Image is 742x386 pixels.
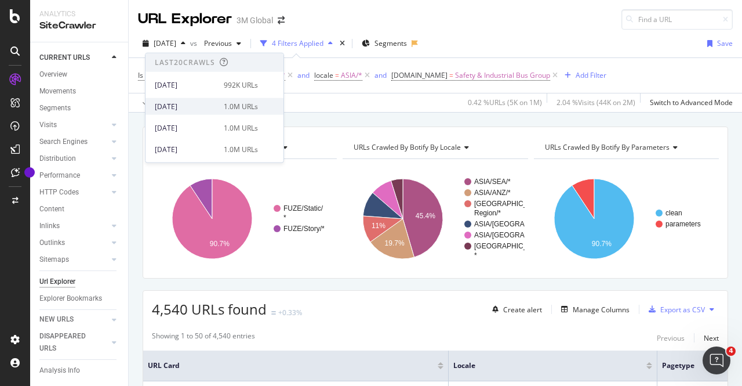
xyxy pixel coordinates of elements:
[543,138,708,157] h4: URLs Crawled By Botify By parameters
[341,67,362,84] span: ASIA/*
[39,153,108,165] a: Distribution
[39,68,67,81] div: Overview
[39,293,120,305] a: Explorer Bookmarks
[556,302,630,316] button: Manage Columns
[453,360,629,371] span: locale
[39,365,120,377] a: Analysis Info
[256,34,337,53] button: 4 Filters Applied
[474,178,511,186] text: ASIA/SEA/*
[39,330,98,355] div: DISAPPEARED URLS
[660,305,705,315] div: Export as CSV
[39,220,60,232] div: Inlinks
[657,333,685,343] div: Previous
[351,138,517,157] h4: URLs Crawled By Botify By locale
[576,70,606,80] div: Add Filter
[152,168,334,269] svg: A chart.
[155,144,217,154] div: [DATE]
[39,254,108,266] a: Sitemaps
[39,276,75,288] div: Url Explorer
[39,254,69,266] div: Sitemaps
[644,300,705,319] button: Export as CSV
[39,136,88,148] div: Search Engines
[703,347,730,374] iframe: Intercom live chat
[665,209,682,217] text: clean
[357,34,412,53] button: Segments
[278,16,285,24] div: arrow-right-arrow-left
[138,34,190,53] button: [DATE]
[24,167,35,178] div: Tooltip anchor
[455,67,550,84] span: Safety & Industrial Bus Group
[39,186,79,199] div: HTTP Codes
[704,333,719,343] div: Next
[468,98,542,107] div: 0.42 % URLs ( 5K on 1M )
[39,68,120,81] a: Overview
[39,119,57,131] div: Visits
[314,70,333,80] span: locale
[591,240,611,248] text: 90.7%
[39,9,119,19] div: Analytics
[152,331,255,345] div: Showing 1 to 50 of 4,540 entries
[474,220,569,228] text: ASIA/[GEOGRAPHIC_DATA]/*
[503,305,542,315] div: Create alert
[39,203,64,215] div: Content
[645,93,733,112] button: Switch to Advanced Mode
[237,15,273,26] div: 3M Global
[154,38,176,48] span: 2025 Jun. 29th
[138,70,176,80] span: Is Indexable
[726,347,736,356] span: 4
[199,34,246,53] button: Previous
[39,237,65,249] div: Outlinks
[374,70,387,81] button: and
[39,102,71,114] div: Segments
[39,203,120,215] a: Content
[621,9,733,30] input: Find a URL
[39,186,108,199] a: HTTP Codes
[662,360,700,371] span: pagetype
[297,70,310,81] button: and
[391,70,448,80] span: [DOMAIN_NAME]
[474,242,621,250] text: [GEOGRAPHIC_DATA]/[GEOGRAPHIC_DATA]
[39,293,102,305] div: Explorer Bookmarks
[474,189,511,197] text: ASIA/ANZ/*
[283,204,323,212] text: FUZE/Static/
[560,68,606,82] button: Add Filter
[650,98,733,107] div: Switch to Advanced Mode
[39,169,108,182] a: Performance
[39,52,90,64] div: CURRENT URLS
[155,101,217,111] div: [DATE]
[39,119,108,131] a: Visits
[534,168,716,269] svg: A chart.
[385,239,405,247] text: 19.7%
[39,276,120,288] a: Url Explorer
[717,38,733,48] div: Save
[39,313,74,326] div: NEW URLS
[474,231,569,239] text: ASIA/[GEOGRAPHIC_DATA]/*
[449,70,453,80] span: =
[39,330,108,355] a: DISAPPEARED URLS
[155,57,215,67] div: Last 20 Crawls
[152,300,267,319] span: 4,540 URLs found
[374,70,387,80] div: and
[39,102,120,114] a: Segments
[343,168,525,269] svg: A chart.
[278,308,302,318] div: +0.33%
[372,222,385,230] text: 11%
[335,70,339,80] span: =
[210,240,230,248] text: 90.7%
[190,38,199,48] span: vs
[488,300,542,319] button: Create alert
[39,313,108,326] a: NEW URLS
[416,212,435,220] text: 45.4%
[39,153,76,165] div: Distribution
[39,85,120,98] a: Movements
[283,225,325,233] text: FUZE/Story/*
[39,19,119,33] div: SiteCrawler
[474,209,501,217] text: Region/*
[374,38,407,48] span: Segments
[545,142,670,152] span: URLs Crawled By Botify By parameters
[297,70,310,80] div: and
[665,220,701,228] text: parameters
[224,144,258,154] div: 1.0M URLs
